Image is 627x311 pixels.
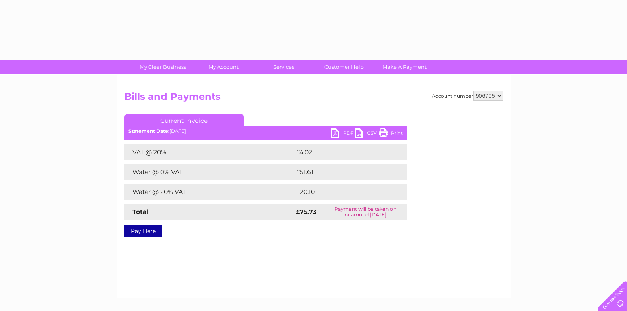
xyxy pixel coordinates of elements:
a: PDF [331,128,355,140]
strong: £75.73 [296,208,316,216]
td: Payment will be taken on or around [DATE] [324,204,407,220]
a: Print [379,128,403,140]
strong: Total [132,208,149,216]
td: £4.02 [294,144,388,160]
div: [DATE] [124,128,407,134]
td: £20.10 [294,184,390,200]
a: CSV [355,128,379,140]
td: Water @ 0% VAT [124,164,294,180]
a: Current Invoice [124,114,244,126]
a: Pay Here [124,225,162,237]
td: £51.61 [294,164,389,180]
a: Customer Help [311,60,377,74]
a: Make A Payment [372,60,437,74]
b: Statement Date: [128,128,169,134]
h2: Bills and Payments [124,91,503,106]
div: Account number [432,91,503,101]
a: My Clear Business [130,60,196,74]
a: My Account [190,60,256,74]
td: Water @ 20% VAT [124,184,294,200]
td: VAT @ 20% [124,144,294,160]
a: Services [251,60,316,74]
